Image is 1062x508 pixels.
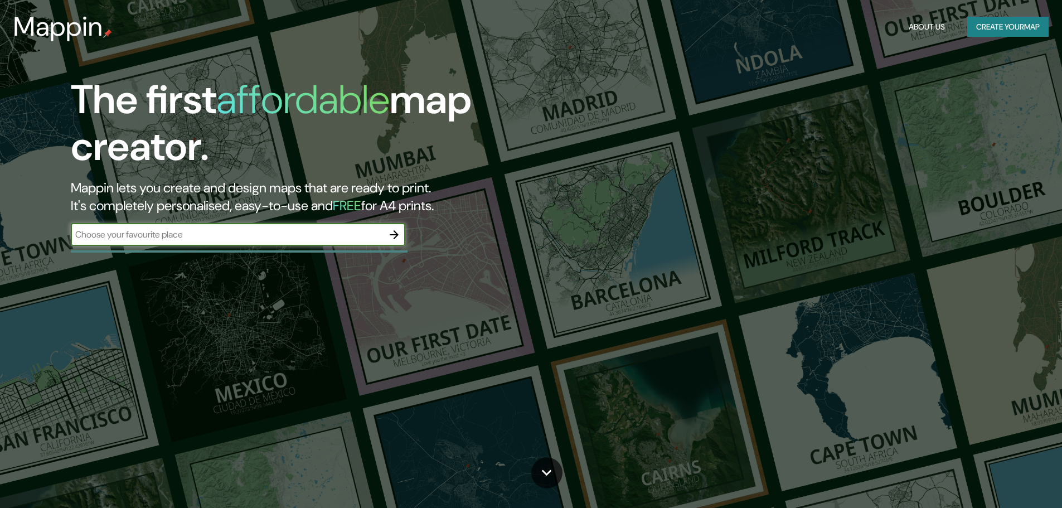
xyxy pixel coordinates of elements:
[904,17,949,37] button: About Us
[13,11,103,42] h3: Mappin
[333,197,361,214] h5: FREE
[71,179,602,215] h2: Mappin lets you create and design maps that are ready to print. It's completely personalised, eas...
[967,17,1049,37] button: Create yourmap
[71,76,602,179] h1: The first map creator.
[216,74,390,125] h1: affordable
[71,228,383,241] input: Choose your favourite place
[103,29,112,38] img: mappin-pin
